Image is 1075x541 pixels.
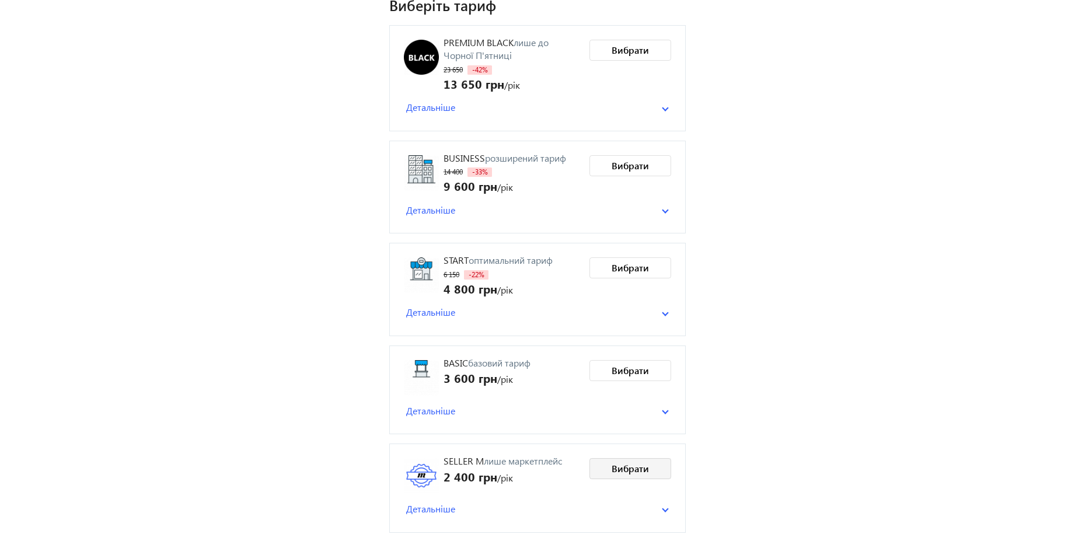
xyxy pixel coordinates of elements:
[467,167,492,177] span: -33%
[444,36,514,48] span: PREMIUM BLACK
[404,40,439,75] img: PREMIUM BLACK
[404,402,671,420] mat-expansion-panel-header: Детальніше
[589,458,671,479] button: Вибрати
[404,360,439,395] img: Basic
[612,159,649,172] span: Вибрати
[406,101,455,114] span: Детальніше
[484,455,562,467] span: лише маркетплейс
[406,502,455,515] span: Детальніше
[444,177,566,194] div: /рік
[444,75,580,92] div: /рік
[612,462,649,475] span: Вибрати
[468,357,530,369] span: базовий тариф
[444,254,469,266] span: Start
[444,270,459,279] span: 6 150
[444,455,484,467] span: Seller M
[467,65,492,75] span: -42%
[404,458,439,493] img: Seller M
[444,369,497,386] span: 3 600 грн
[444,357,468,369] span: Basic
[404,155,439,190] img: Business
[406,404,455,417] span: Детальніше
[589,155,671,176] button: Вибрати
[444,177,497,194] span: 9 600 грн
[444,36,549,61] span: лише до Чорної П'ятниці
[444,468,562,484] div: /рік
[464,270,488,280] span: -22%
[444,468,497,484] span: 2 400 грн
[404,99,671,116] mat-expansion-panel-header: Детальніше
[406,306,455,319] span: Детальніше
[444,65,463,74] span: 23 650
[485,152,566,164] span: розширений тариф
[444,280,553,296] div: /рік
[612,364,649,377] span: Вибрати
[444,280,497,296] span: 4 800 грн
[404,500,671,518] mat-expansion-panel-header: Детальніше
[444,75,504,92] span: 13 650 грн
[404,257,439,292] img: Start
[612,44,649,57] span: Вибрати
[589,360,671,381] button: Вибрати
[469,254,553,266] span: оптимальний тариф
[444,167,463,176] span: 14 400
[444,369,530,386] div: /рік
[589,40,671,61] button: Вибрати
[612,261,649,274] span: Вибрати
[444,152,485,164] span: Business
[404,201,671,219] mat-expansion-panel-header: Детальніше
[404,303,671,321] mat-expansion-panel-header: Детальніше
[589,257,671,278] button: Вибрати
[406,204,455,217] span: Детальніше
